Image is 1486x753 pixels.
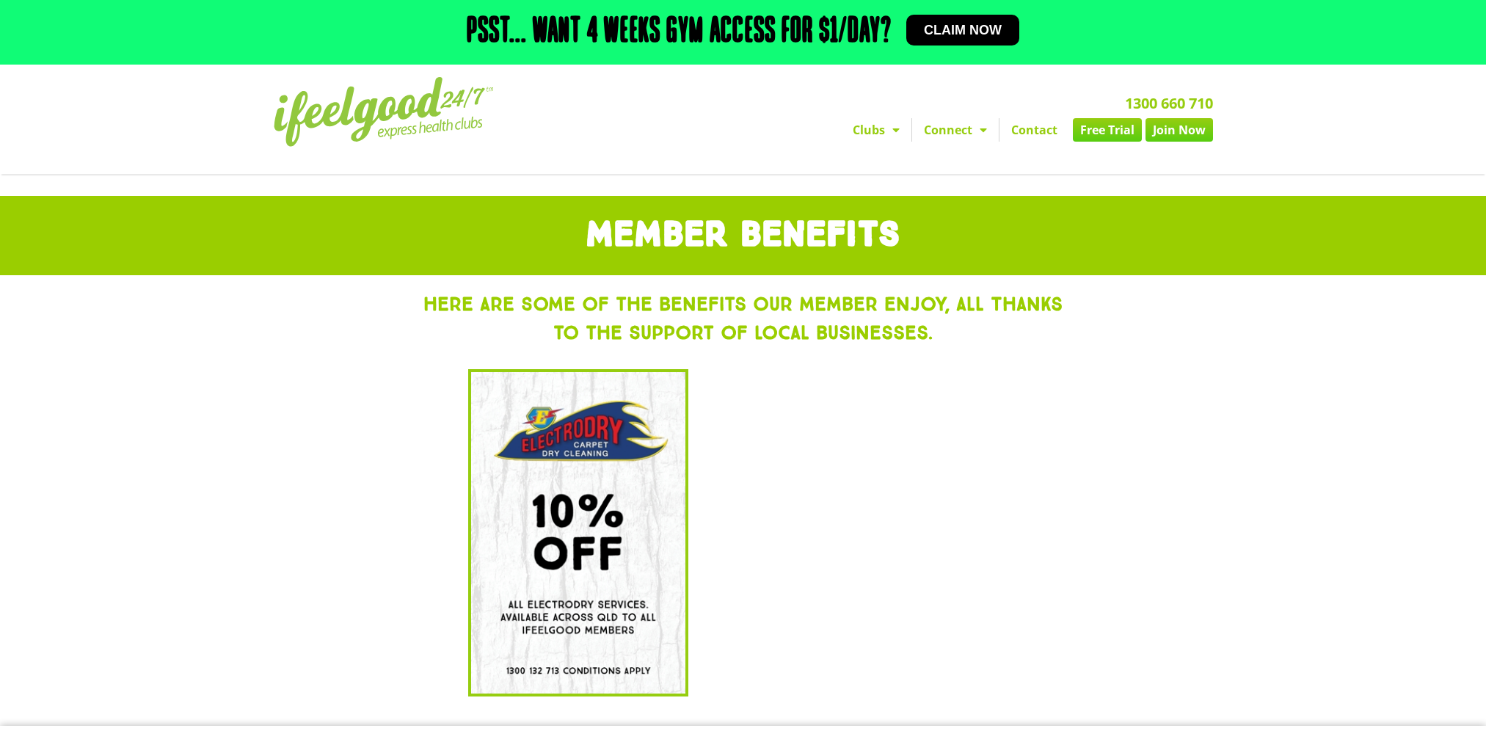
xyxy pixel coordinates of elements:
h2: Psst... Want 4 weeks gym access for $1/day? [467,15,892,50]
a: 1300 660 710 [1125,93,1213,113]
h1: MEMBER BENEFITS [7,218,1479,253]
a: Join Now [1146,118,1213,142]
a: Contact [999,118,1069,142]
h3: Here Are Some of the Benefits Our Member Enjoy, All Thanks to the Support of Local Businesses. [420,290,1066,347]
a: Connect [912,118,999,142]
a: Free Trial [1073,118,1142,142]
a: Claim now [906,15,1019,46]
nav: Menu [608,118,1213,142]
span: Claim now [924,23,1002,37]
a: Clubs [841,118,911,142]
